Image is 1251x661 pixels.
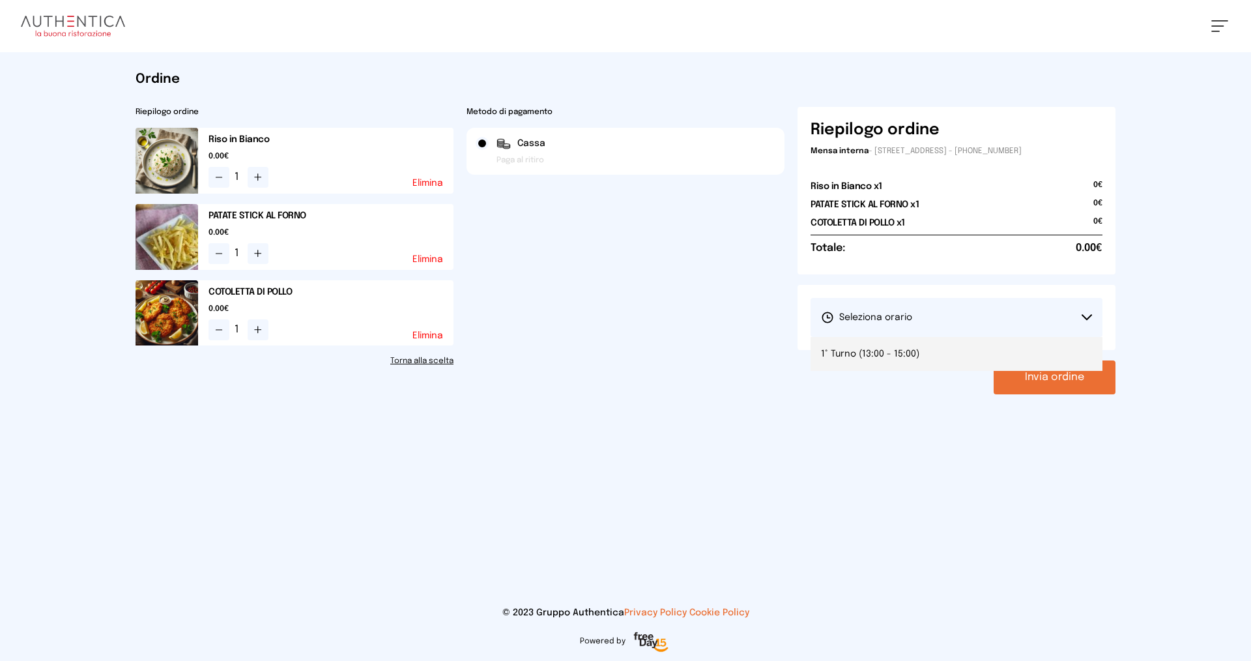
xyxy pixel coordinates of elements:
img: logo-freeday.3e08031.png [631,630,672,656]
span: Seleziona orario [821,311,912,324]
button: Seleziona orario [811,298,1102,337]
a: Cookie Policy [689,608,749,617]
a: Privacy Policy [624,608,687,617]
button: Invia ordine [994,360,1115,394]
p: © 2023 Gruppo Authentica [21,606,1230,619]
span: 1° Turno (13:00 - 15:00) [821,347,919,360]
span: Powered by [580,636,625,647]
